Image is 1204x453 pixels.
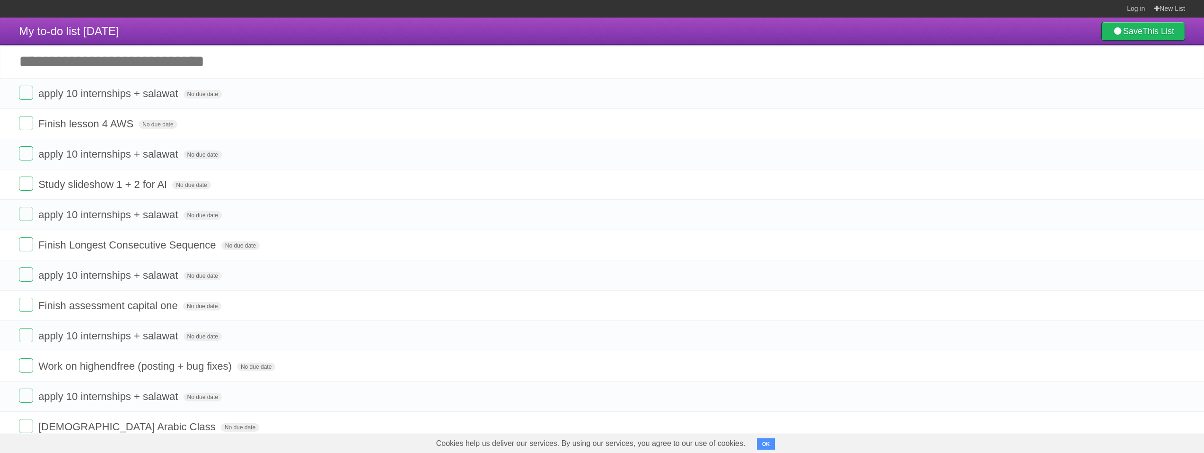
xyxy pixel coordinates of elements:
button: OK [757,438,775,450]
span: Cookies help us deliver our services. By using our services, you agree to our use of cookies. [427,434,755,453]
a: SaveThis List [1101,22,1185,41]
span: Study slideshow 1 + 2 for AI [38,178,169,190]
label: Done [19,207,33,221]
span: No due date [184,90,222,98]
label: Done [19,146,33,160]
span: Finish Longest Consecutive Sequence [38,239,218,251]
label: Done [19,358,33,373]
span: No due date [184,393,222,401]
label: Done [19,298,33,312]
span: No due date [139,120,177,129]
label: Done [19,237,33,251]
span: No due date [221,241,260,250]
span: No due date [221,423,259,432]
span: apply 10 internships + salawat [38,391,180,402]
b: This List [1142,27,1174,36]
span: apply 10 internships + salawat [38,330,180,342]
span: No due date [184,211,222,220]
label: Done [19,116,33,130]
span: No due date [184,272,222,280]
span: Finish assessment capital one [38,300,180,311]
span: No due date [183,302,221,311]
span: apply 10 internships + salawat [38,148,180,160]
label: Done [19,177,33,191]
span: No due date [172,181,211,189]
label: Done [19,419,33,433]
label: Done [19,86,33,100]
span: My to-do list [DATE] [19,25,119,37]
span: Finish lesson 4 AWS [38,118,136,130]
span: Work on highendfree (posting + bug fixes) [38,360,234,372]
span: No due date [184,332,222,341]
span: apply 10 internships + salawat [38,209,180,221]
label: Done [19,267,33,282]
span: apply 10 internships + salawat [38,269,180,281]
label: Done [19,328,33,342]
label: Done [19,389,33,403]
span: [DEMOGRAPHIC_DATA] Arabic Class [38,421,218,433]
span: No due date [237,363,275,371]
span: apply 10 internships + salawat [38,88,180,99]
span: No due date [184,151,222,159]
